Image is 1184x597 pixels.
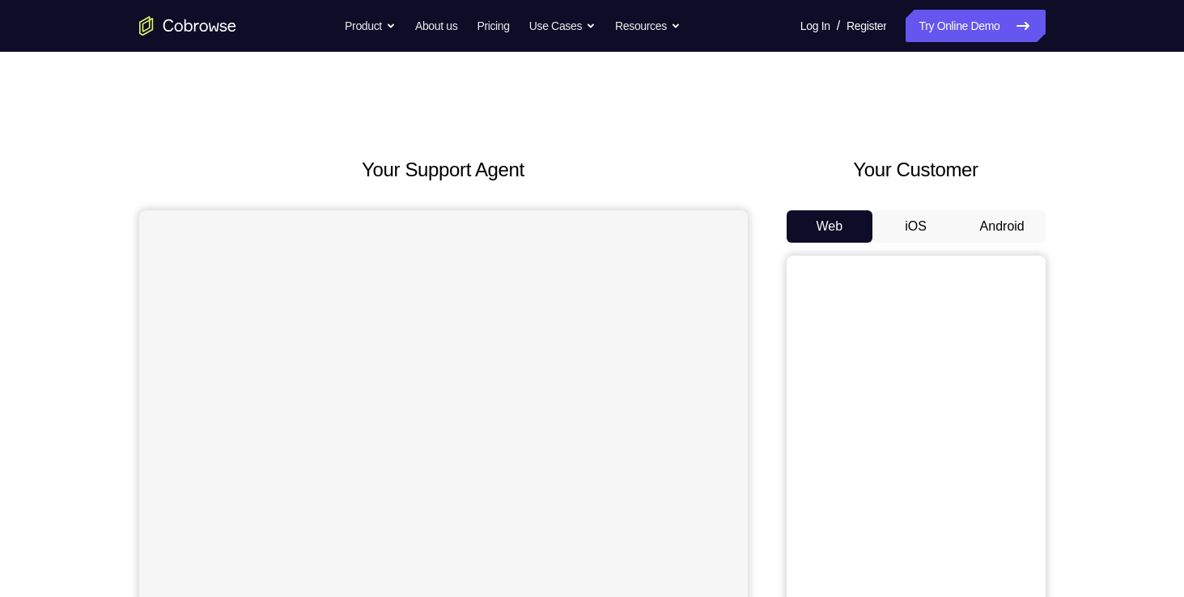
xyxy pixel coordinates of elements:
a: Log In [800,10,830,42]
a: Register [847,10,886,42]
button: Android [959,210,1046,243]
button: iOS [872,210,959,243]
span: / [837,16,840,36]
h2: Your Support Agent [139,155,748,184]
button: Web [787,210,873,243]
button: Use Cases [529,10,596,42]
a: Pricing [477,10,509,42]
button: Product [345,10,396,42]
h2: Your Customer [787,155,1046,184]
a: About us [415,10,457,42]
button: Resources [615,10,681,42]
a: Try Online Demo [906,10,1045,42]
a: Go to the home page [139,16,236,36]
